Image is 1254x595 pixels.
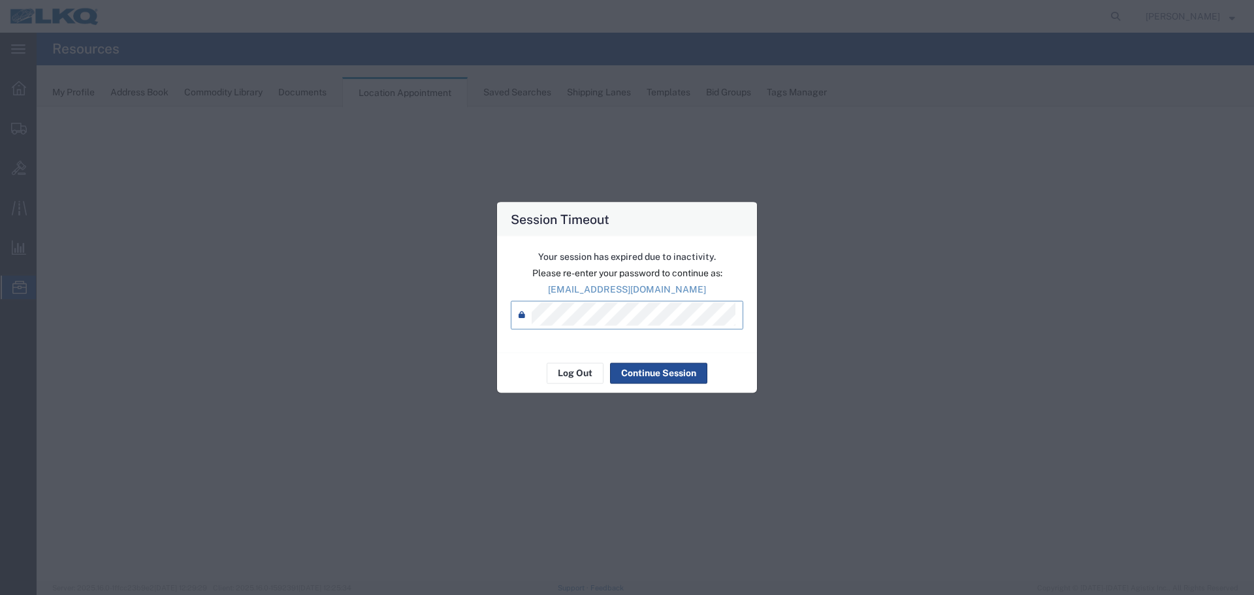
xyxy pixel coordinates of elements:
p: Please re-enter your password to continue as: [511,266,743,280]
h4: Session Timeout [511,209,609,228]
button: Log Out [547,362,603,383]
p: Your session has expired due to inactivity. [511,249,743,263]
button: Continue Session [610,362,707,383]
p: [EMAIL_ADDRESS][DOMAIN_NAME] [511,282,743,296]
